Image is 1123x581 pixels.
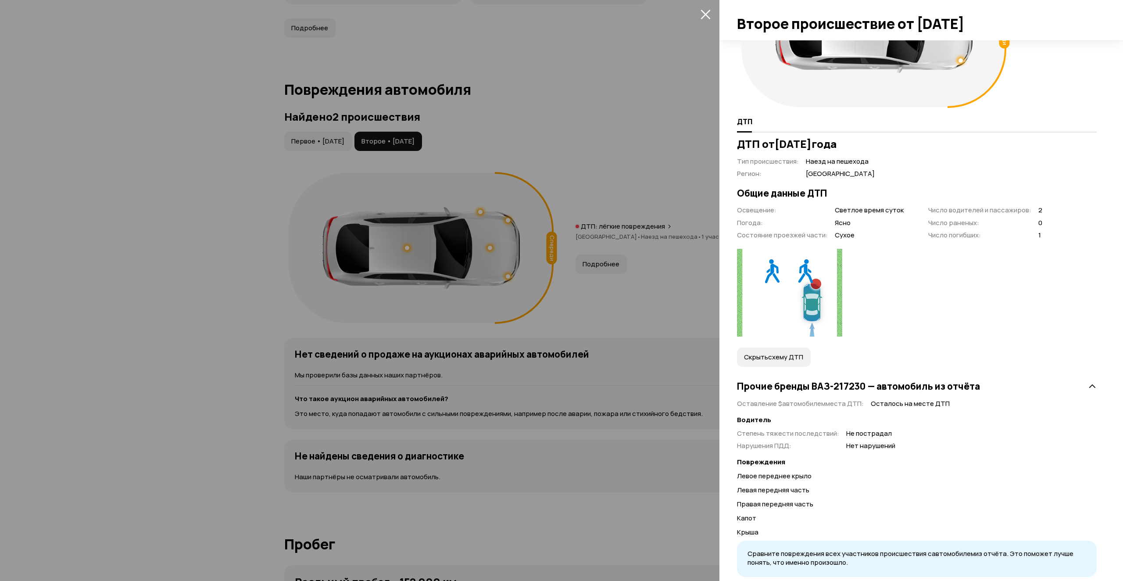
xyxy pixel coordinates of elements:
span: 0 [1038,219,1042,228]
span: Осталось на месте ДТП [871,399,950,409]
span: Сравните повреждения всех участников происшествия с автомобилем из отчёта. Это поможет лучше поня... [747,549,1073,567]
img: Схема ДТП [737,249,842,337]
h3: ДТП от [DATE] года [737,138,1097,150]
span: Не пострадал [846,429,895,438]
button: закрыть [698,7,712,21]
span: Число погибших : [928,230,981,240]
p: Левое переднее крыло [737,471,1097,481]
p: Крыша [737,527,1097,537]
strong: Повреждения [737,457,785,466]
span: Тип происшествия : [737,157,799,166]
span: Нет нарушений [846,441,895,451]
button: Скрытьсхему ДТП [737,348,811,367]
span: Нарушения ПДД : [737,441,791,450]
p: Капот [737,513,1097,523]
span: Светлое время суток [835,206,904,215]
span: Число раненых : [928,218,979,227]
span: 2 [1038,206,1042,215]
h3: Прочие бренды ВАЗ-217230 — автомобиль из отчёта [737,380,980,392]
span: Скрыть схему ДТП [744,353,803,362]
span: Оставление $ автомобилем места ДТП : [737,399,864,408]
p: Правая передняя часть [737,499,1097,509]
span: Состояние проезжей части : [737,230,828,240]
span: ДТП [737,117,752,126]
h3: Общие данные ДТП [737,187,1097,199]
p: Левая передняя часть [737,485,1097,495]
span: Сухое [835,231,904,240]
span: 1 [1038,231,1042,240]
span: [GEOGRAPHIC_DATA] [806,169,875,179]
span: Степень тяжести последствий : [737,429,839,438]
span: Число водителей и пассажиров : [928,205,1031,215]
span: Освещение : [737,205,776,215]
span: Регион : [737,169,762,178]
span: Наезд на пешехода [806,157,875,166]
span: Погода : [737,218,763,227]
span: Ясно [835,219,904,228]
strong: Водитель [737,415,771,424]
